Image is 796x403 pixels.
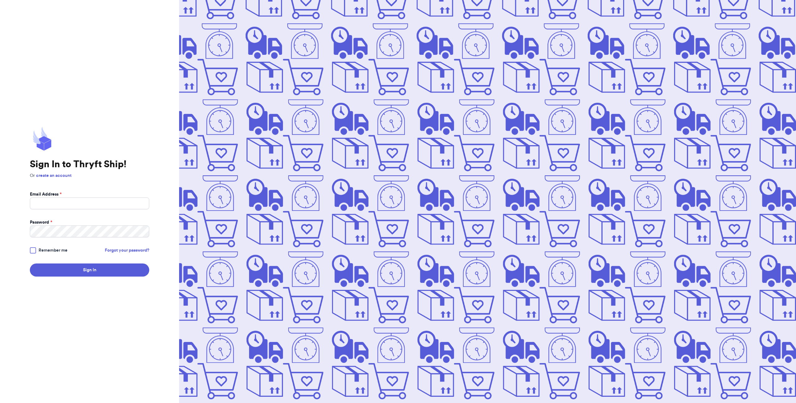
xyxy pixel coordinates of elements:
[30,173,149,179] p: Or
[36,173,72,178] a: create an account
[105,247,149,254] a: Forgot your password?
[30,191,62,197] label: Email Address
[30,159,149,170] h1: Sign In to Thryft Ship!
[30,219,52,225] label: Password
[30,263,149,277] button: Sign In
[39,247,67,254] span: Remember me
